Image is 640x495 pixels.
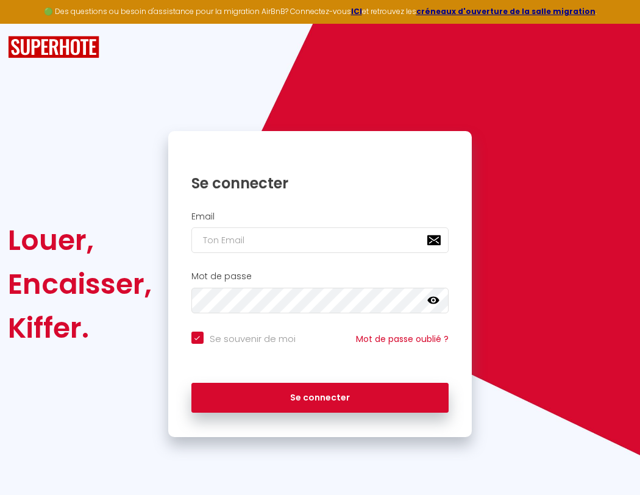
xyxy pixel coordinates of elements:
[191,383,449,413] button: Se connecter
[8,306,152,350] div: Kiffer.
[356,333,449,345] a: Mot de passe oublié ?
[351,6,362,16] a: ICI
[8,218,152,262] div: Louer,
[191,174,449,193] h1: Se connecter
[416,6,596,16] a: créneaux d'ouverture de la salle migration
[191,227,449,253] input: Ton Email
[8,262,152,306] div: Encaisser,
[191,212,449,222] h2: Email
[191,271,449,282] h2: Mot de passe
[8,36,99,59] img: SuperHote logo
